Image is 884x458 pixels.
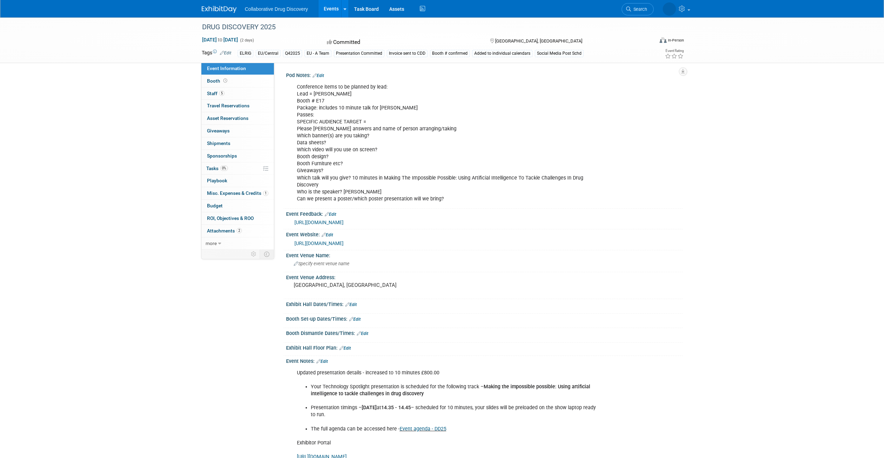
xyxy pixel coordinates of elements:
[294,261,349,266] span: Specify event venue name
[201,150,274,162] a: Sponsorships
[400,426,446,432] a: Event agenda - DD25
[495,38,582,44] span: [GEOGRAPHIC_DATA], [GEOGRAPHIC_DATA]
[313,73,324,78] a: Edit
[207,153,237,159] span: Sponsorships
[207,78,229,84] span: Booth
[260,250,274,259] td: Toggle Event Tabs
[201,112,274,124] a: Asset Reservations
[201,137,274,150] a: Shipments
[207,140,230,146] span: Shipments
[201,187,274,199] a: Misc. Expenses & Credits1
[201,62,274,75] a: Event Information
[349,317,361,322] a: Edit
[202,6,237,13] img: ExhibitDay
[286,314,683,323] div: Booth Set-up Dates/Times:
[200,21,643,33] div: DRUG DISCOVERY 2025
[237,228,242,233] span: 2
[334,50,384,57] div: Presentation Committed
[239,38,254,43] span: (2 days)
[207,228,242,234] span: Attachments
[325,212,336,217] a: Edit
[207,215,254,221] span: ROI, Objectives & ROO
[294,220,344,225] a: [URL][DOMAIN_NAME]
[238,50,253,57] div: ELRIG
[207,91,224,96] span: Staff
[286,250,683,259] div: Event Venue Name:
[613,36,684,47] div: Event Format
[294,282,444,288] pre: [GEOGRAPHIC_DATA], [GEOGRAPHIC_DATA]
[325,36,479,48] div: Committed
[294,241,344,246] a: [URL][DOMAIN_NAME]
[339,346,351,351] a: Edit
[201,175,274,187] a: Playbook
[311,426,602,433] li: The full agenda can be accessed here -
[217,37,223,43] span: to
[668,38,684,43] div: In-Person
[430,50,470,57] div: Booth # confirmed
[660,37,667,43] img: Format-Inperson.png
[622,3,654,15] a: Search
[206,241,217,246] span: more
[472,50,532,57] div: Added to individual calendars
[357,331,368,336] a: Edit
[362,405,377,411] b: [DATE]
[535,50,584,57] div: Social Media Post Schd
[207,103,249,108] span: Travel Reservations
[292,80,606,206] div: Conference items to be planned by lead: Lead = [PERSON_NAME] Booth # E17 Package: includes 10 min...
[207,115,248,121] span: Asset Reservations
[286,343,683,352] div: Exhibit Hall Floor Plan:
[207,190,268,196] span: Misc. Expenses & Credits
[207,66,246,71] span: Event Information
[220,51,231,55] a: Edit
[206,166,228,171] span: Tasks
[631,7,647,12] span: Search
[201,125,274,137] a: Giveaways
[245,6,308,12] span: Collaborative Drug Discovery
[201,100,274,112] a: Travel Reservations
[201,212,274,224] a: ROI, Objectives & ROO
[219,91,224,96] span: 5
[201,87,274,100] a: Staff5
[201,200,274,212] a: Budget
[381,405,411,411] b: 14.35 - 14.45
[207,178,227,183] span: Playbook
[311,383,602,397] li: Your Technology Spotlight presentation is scheduled for the following track –
[311,404,602,418] li: Presentation timings – at – scheduled for 10 minutes, your slides will be preloaded on the show l...
[322,232,333,237] a: Edit
[286,356,683,365] div: Event Notes:
[248,250,260,259] td: Personalize Event Tab Strip
[263,191,268,196] span: 1
[345,302,357,307] a: Edit
[201,225,274,237] a: Attachments2
[286,209,683,218] div: Event Feedback:
[201,75,274,87] a: Booth
[305,50,331,57] div: EU - A Team
[202,49,231,57] td: Tags
[201,237,274,250] a: more
[286,299,683,308] div: Exhibit Hall Dates/Times:
[202,37,238,43] span: [DATE] [DATE]
[286,272,683,281] div: Event Venue Address:
[286,229,683,238] div: Event Website:
[220,166,228,171] span: 0%
[201,162,274,175] a: Tasks0%
[387,50,428,57] div: Invoice sent to CDD
[256,50,280,57] div: EU/Central
[665,49,684,53] div: Event Rating
[663,2,676,16] img: Ben Retamal
[316,359,328,364] a: Edit
[286,328,683,337] div: Booth Dismantle Dates/Times:
[222,78,229,83] span: Booth not reserved yet
[207,203,223,208] span: Budget
[207,128,230,133] span: Giveaways
[283,50,302,57] div: Q42025
[286,70,683,79] div: Pod Notes:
